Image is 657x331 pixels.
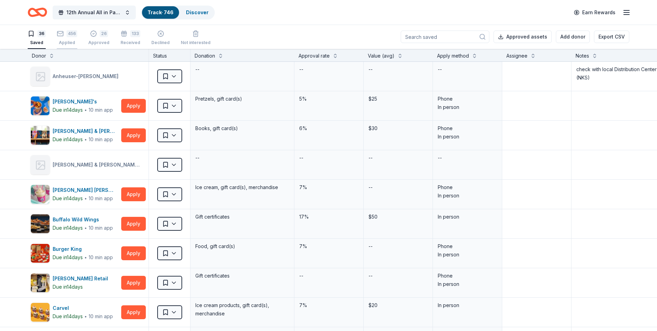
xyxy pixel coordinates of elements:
[84,313,87,319] span: ∙
[53,274,111,283] div: [PERSON_NAME] Retail
[53,224,83,232] div: Due in 14 days
[30,96,118,116] button: Image for Auntie Anne's [PERSON_NAME]'sDue in14days∙10 min app
[195,183,290,192] div: Ice cream, gift card(s), merchandise
[31,244,50,263] img: Image for Burger King
[438,272,497,280] div: Phone
[195,241,290,251] div: Food, gift card(s)
[30,303,118,322] button: Image for CarvelCarvelDue in14days∙10 min app
[438,95,497,103] div: Phone
[53,283,83,291] div: Due in 14 days
[89,313,113,320] div: 10 min app
[53,215,113,224] div: Buffalo Wild Wings
[299,300,359,310] div: 7%
[368,183,373,192] div: --
[368,271,373,281] div: --
[195,153,200,163] div: --
[151,27,170,49] button: Declined
[438,280,497,288] div: In person
[438,301,497,309] div: In person
[594,31,629,43] button: Export CSV
[438,242,497,251] div: Phone
[368,124,428,133] div: $30
[148,9,174,15] a: Track· 746
[57,40,77,45] div: Applied
[84,225,87,231] span: ∙
[100,30,108,37] div: 26
[89,224,113,231] div: 10 min app
[121,128,146,142] button: Apply
[89,195,113,202] div: 10 min app
[28,4,47,20] a: Home
[506,52,527,60] div: Assignee
[556,31,590,43] button: Add donor
[437,65,443,74] div: --
[438,251,497,259] div: In person
[30,244,118,263] button: Image for Burger KingBurger KingDue in14days∙10 min app
[53,194,83,203] div: Due in 14 days
[368,52,394,60] div: Value (avg)
[570,6,620,19] a: Earn Rewards
[53,72,121,80] div: Anheuser-[PERSON_NAME]
[53,312,83,321] div: Due in 14 days
[121,27,140,49] button: 133Received
[195,65,200,74] div: --
[141,6,215,19] button: Track· 746Discover
[53,135,83,144] div: Due in 14 days
[53,127,118,135] div: [PERSON_NAME] & [PERSON_NAME]
[576,52,589,60] div: Notes
[57,27,77,49] button: 456Applied
[121,187,146,201] button: Apply
[195,212,290,222] div: Gift certificates
[299,124,359,133] div: 6%
[299,94,359,104] div: 5%
[368,153,373,163] div: --
[32,52,46,60] div: Donor
[53,304,113,312] div: Carvel
[88,40,109,45] div: Approved
[31,273,50,292] img: Image for Calvert Retail
[30,185,118,204] button: Image for Baskin Robbins[PERSON_NAME] [PERSON_NAME]Due in14days∙10 min app
[88,27,109,49] button: 26Approved
[37,30,46,37] div: 36
[181,40,211,45] div: Not interested
[30,126,118,145] button: Image for Barnes & Noble[PERSON_NAME] & [PERSON_NAME]Due in14days∙10 min app
[368,65,373,74] div: --
[84,136,87,142] span: ∙
[368,300,428,310] div: $20
[299,153,304,163] div: --
[84,254,87,260] span: ∙
[438,183,497,192] div: Phone
[121,276,146,290] button: Apply
[438,103,497,111] div: In person
[53,186,118,194] div: [PERSON_NAME] [PERSON_NAME]
[494,31,552,43] button: Approved assets
[130,30,140,37] div: 133
[30,273,118,292] button: Image for Calvert Retail[PERSON_NAME] RetailDue in14days
[84,107,87,113] span: ∙
[31,185,50,204] img: Image for Baskin Robbins
[368,212,428,222] div: $50
[66,8,122,17] span: 12th Annual All in Paddle Raffle
[89,136,113,143] div: 10 min app
[31,303,50,322] img: Image for Carvel
[368,241,373,251] div: --
[121,246,146,260] button: Apply
[186,9,208,15] a: Discover
[438,213,497,221] div: In person
[53,106,83,114] div: Due in 14 days
[53,97,113,106] div: [PERSON_NAME]'s
[30,214,118,234] button: Image for Buffalo Wild WingsBuffalo Wild WingsDue in14days∙10 min app
[368,94,428,104] div: $25
[438,133,497,141] div: In person
[195,94,290,104] div: Pretzels, gift card(s)
[121,305,146,319] button: Apply
[401,31,489,43] input: Search saved
[53,253,83,262] div: Due in 14 days
[84,195,87,201] span: ∙
[195,124,290,133] div: Books, gift card(s)
[53,161,143,169] div: [PERSON_NAME] & [PERSON_NAME] ([GEOGRAPHIC_DATA])
[121,217,146,231] button: Apply
[66,30,77,37] div: 456
[437,52,469,60] div: Apply method
[299,65,304,74] div: --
